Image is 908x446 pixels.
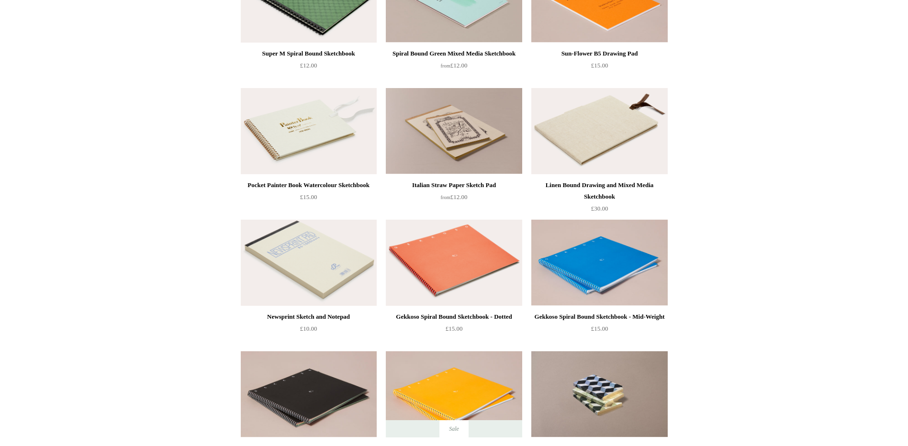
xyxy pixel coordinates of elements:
div: Linen Bound Drawing and Mixed Media Sketchbook [534,179,665,202]
span: from [441,63,450,68]
img: Newsprint Sketch and Notepad [241,220,377,306]
span: from [441,195,450,200]
a: Gekkoso Spiral Bound Sketchbook - Dotted £15.00 [386,311,522,350]
div: Super M Spiral Bound Sketchbook [243,48,374,59]
div: Newsprint Sketch and Notepad [243,311,374,323]
img: Gekkoso Spiral Bound Sketchbook - Dotted [386,220,522,306]
div: Gekkoso Spiral Bound Sketchbook - Mid-Weight [534,311,665,323]
div: Gekkoso Spiral Bound Sketchbook - Dotted [388,311,519,323]
span: Sale [439,420,469,437]
div: Sun-Flower B5 Drawing Pad [534,48,665,59]
span: £10.00 [300,325,317,332]
span: £15.00 [300,193,317,201]
a: Newsprint Sketch and Notepad £10.00 [241,311,377,350]
a: Sun-Flower B5 Drawing Pad £15.00 [531,48,667,87]
a: Newsprint Sketch and Notepad Newsprint Sketch and Notepad [241,220,377,306]
a: Gekkoso Spiral Bound Sketchbook - Mid-Weight Gekkoso Spiral Bound Sketchbook - Mid-Weight [531,220,667,306]
a: Italian Straw Paper Sketch Pad from£12.00 [386,179,522,219]
img: Gekkoso Spiral Bound Sketchbook - Mixed Colour [241,351,377,437]
a: Super M Spiral Bound Sketchbook £12.00 [241,48,377,87]
div: Pocket Painter Book Watercolour Sketchbook [243,179,374,191]
img: Italian Straw Paper Sketch Pad [386,88,522,174]
img: Astier De Villatte Pocket Notebook [531,351,667,437]
span: £12.00 [441,62,468,69]
a: Gekkoso Spiral Bound Sketchbook - Mid-Weight £15.00 [531,311,667,350]
a: Spiral Bound Green Mixed Media Sketchbook from£12.00 [386,48,522,87]
img: Gekkoso Spiral Bound Sketchbook - Mid-Weight [531,220,667,306]
span: £15.00 [591,62,608,69]
span: £12.00 [441,193,468,201]
a: Linen Bound Drawing and Mixed Media Sketchbook Linen Bound Drawing and Mixed Media Sketchbook [531,88,667,174]
span: £15.00 [446,325,463,332]
a: Linen Bound Drawing and Mixed Media Sketchbook £30.00 [531,179,667,219]
a: Italian Straw Paper Sketch Pad Italian Straw Paper Sketch Pad [386,88,522,174]
img: Linen Bound Drawing and Mixed Media Sketchbook [531,88,667,174]
a: Pocket Painter Book Watercolour Sketchbook £15.00 [241,179,377,219]
a: Gekkoso Spiral Bound Sketchbook - Dotted Gekkoso Spiral Bound Sketchbook - Dotted [386,220,522,306]
span: £30.00 [591,205,608,212]
a: Gekkoso Spiral Bound Sketchbook - Light-Weight Gekkoso Spiral Bound Sketchbook - Light-Weight Sale [386,351,522,437]
span: £15.00 [591,325,608,332]
a: Gekkoso Spiral Bound Sketchbook - Mixed Colour Gekkoso Spiral Bound Sketchbook - Mixed Colour [241,351,377,437]
img: Pocket Painter Book Watercolour Sketchbook [241,88,377,174]
a: Astier De Villatte Pocket Notebook Astier De Villatte Pocket Notebook [531,351,667,437]
a: Pocket Painter Book Watercolour Sketchbook Pocket Painter Book Watercolour Sketchbook [241,88,377,174]
span: £12.00 [300,62,317,69]
div: Spiral Bound Green Mixed Media Sketchbook [388,48,519,59]
img: Gekkoso Spiral Bound Sketchbook - Light-Weight [386,351,522,437]
div: Italian Straw Paper Sketch Pad [388,179,519,191]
